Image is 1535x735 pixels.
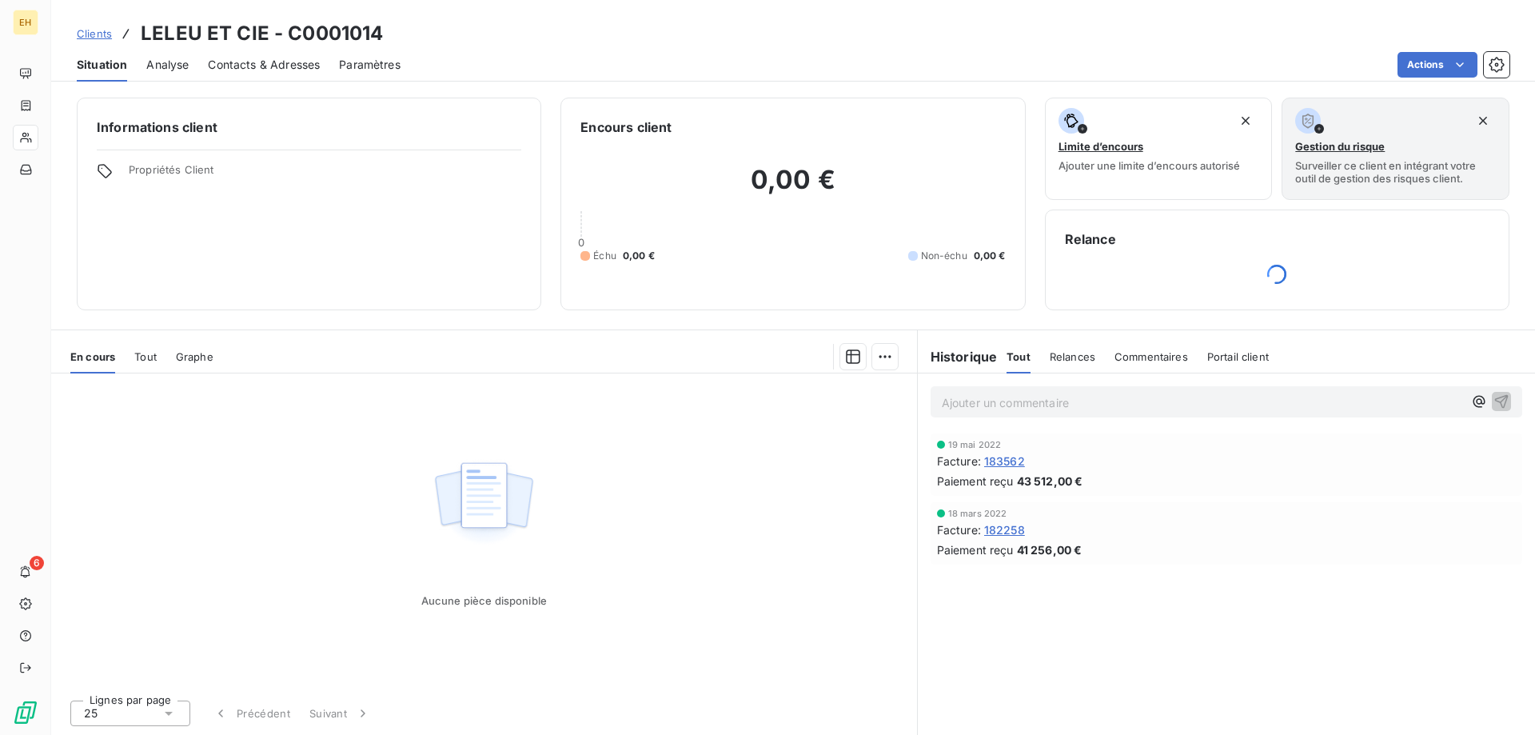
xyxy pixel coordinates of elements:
[300,697,381,730] button: Suivant
[1282,98,1509,200] button: Gestion du risqueSurveiller ce client en intégrant votre outil de gestion des risques client.
[77,27,112,40] span: Clients
[141,19,383,48] h3: LELEU ET CIE - C0001014
[77,57,127,73] span: Situation
[208,57,320,73] span: Contacts & Adresses
[203,697,300,730] button: Précédent
[1114,350,1188,363] span: Commentaires
[1017,473,1083,489] span: 43 512,00 €
[937,453,981,469] span: Facture :
[13,10,38,35] div: EH
[146,57,189,73] span: Analyse
[1065,230,1489,249] h6: Relance
[129,163,521,186] span: Propriétés Client
[1050,350,1095,363] span: Relances
[97,118,521,137] h6: Informations client
[937,541,1014,558] span: Paiement reçu
[84,705,98,721] span: 25
[937,521,981,538] span: Facture :
[1295,140,1385,153] span: Gestion du risque
[921,249,967,263] span: Non-échu
[30,556,44,570] span: 6
[578,236,584,249] span: 0
[593,249,616,263] span: Échu
[421,594,547,607] span: Aucune pièce disponible
[339,57,401,73] span: Paramètres
[1017,541,1082,558] span: 41 256,00 €
[1007,350,1031,363] span: Tout
[623,249,655,263] span: 0,00 €
[134,350,157,363] span: Tout
[948,440,1002,449] span: 19 mai 2022
[1397,52,1477,78] button: Actions
[176,350,213,363] span: Graphe
[948,509,1007,518] span: 18 mars 2022
[984,453,1025,469] span: 183562
[1207,350,1269,363] span: Portail client
[974,249,1006,263] span: 0,00 €
[918,347,998,366] h6: Historique
[77,26,112,42] a: Clients
[984,521,1025,538] span: 182258
[580,164,1005,212] h2: 0,00 €
[70,350,115,363] span: En cours
[1045,98,1273,200] button: Limite d’encoursAjouter une limite d’encours autorisé
[1295,159,1496,185] span: Surveiller ce client en intégrant votre outil de gestion des risques client.
[1059,159,1240,172] span: Ajouter une limite d’encours autorisé
[580,118,672,137] h6: Encours client
[1481,681,1519,719] iframe: Intercom live chat
[13,700,38,725] img: Logo LeanPay
[1059,140,1143,153] span: Limite d’encours
[433,453,535,553] img: Empty state
[937,473,1014,489] span: Paiement reçu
